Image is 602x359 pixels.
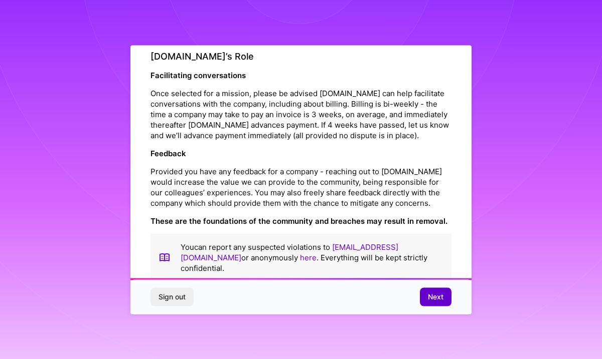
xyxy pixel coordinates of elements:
[181,241,443,273] p: You can report any suspected violations to or anonymously . Everything will be kept strictly conf...
[150,51,452,62] h4: [DOMAIN_NAME]’s Role
[428,292,443,302] span: Next
[300,252,317,262] a: here
[150,216,447,225] strong: These are the foundations of the community and breaches may result in removal.
[420,288,452,306] button: Next
[150,88,452,140] p: Once selected for a mission, please be advised [DOMAIN_NAME] can help facilitate conversations wi...
[150,166,452,208] p: Provided you have any feedback for a company - reaching out to [DOMAIN_NAME] would increase the v...
[150,70,246,80] strong: Facilitating conversations
[150,288,194,306] button: Sign out
[150,148,186,158] strong: Feedback
[159,292,186,302] span: Sign out
[159,241,171,273] img: book icon
[181,242,398,262] a: [EMAIL_ADDRESS][DOMAIN_NAME]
